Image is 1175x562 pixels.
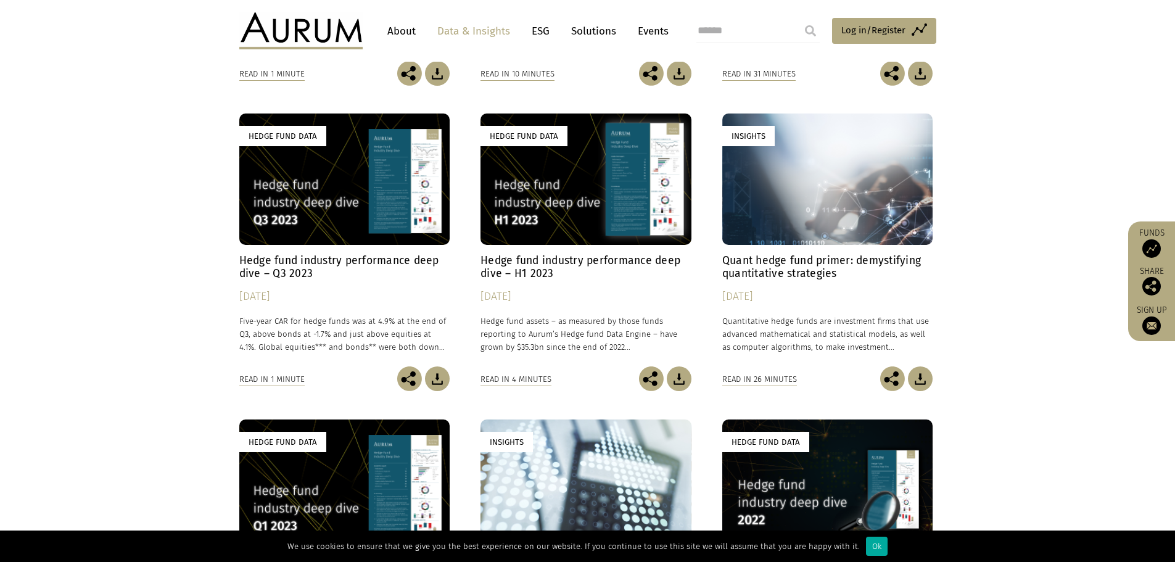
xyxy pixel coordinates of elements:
[239,126,326,146] div: Hedge Fund Data
[239,254,450,280] h4: Hedge fund industry performance deep dive – Q3 2023
[798,19,823,43] input: Submit
[841,23,905,38] span: Log in/Register
[866,537,888,556] div: Ok
[632,20,669,43] a: Events
[480,432,533,452] div: Insights
[667,61,691,86] img: Download Article
[639,366,664,391] img: Share this post
[1142,239,1161,258] img: Access Funds
[722,114,933,366] a: Insights Quant hedge fund primer: demystifying quantitative strategies [DATE] Quantitative hedge ...
[480,67,555,81] div: Read in 10 minutes
[381,20,422,43] a: About
[722,126,775,146] div: Insights
[880,366,905,391] img: Share this post
[480,254,691,280] h4: Hedge fund industry performance deep dive – H1 2023
[908,61,933,86] img: Download Article
[639,61,664,86] img: Share this post
[425,61,450,86] img: Download Article
[1142,316,1161,335] img: Sign up to our newsletter
[239,67,305,81] div: Read in 1 minute
[667,366,691,391] img: Download Article
[722,254,933,280] h4: Quant hedge fund primer: demystifying quantitative strategies
[1134,305,1169,335] a: Sign up
[397,61,422,86] img: Share this post
[722,288,933,305] div: [DATE]
[880,61,905,86] img: Share this post
[722,315,933,353] p: Quantitative hedge funds are investment firms that use advanced mathematical and statistical mode...
[480,288,691,305] div: [DATE]
[832,18,936,44] a: Log in/Register
[722,67,796,81] div: Read in 31 minutes
[480,315,691,353] p: Hedge fund assets – as measured by those funds reporting to Aurum’s Hedge fund Data Engine – have...
[722,373,797,386] div: Read in 26 minutes
[565,20,622,43] a: Solutions
[480,114,691,366] a: Hedge Fund Data Hedge fund industry performance deep dive – H1 2023 [DATE] Hedge fund assets – as...
[431,20,516,43] a: Data & Insights
[239,315,450,353] p: Five-year CAR for hedge funds was at 4.9% at the end of Q3, above bonds at -1.7% and just above e...
[1142,277,1161,295] img: Share this post
[526,20,556,43] a: ESG
[239,114,450,366] a: Hedge Fund Data Hedge fund industry performance deep dive – Q3 2023 [DATE] Five-year CAR for hedg...
[1134,267,1169,295] div: Share
[722,432,809,452] div: Hedge Fund Data
[239,288,450,305] div: [DATE]
[239,373,305,386] div: Read in 1 minute
[239,12,363,49] img: Aurum
[908,366,933,391] img: Download Article
[239,432,326,452] div: Hedge Fund Data
[1134,228,1169,258] a: Funds
[480,373,551,386] div: Read in 4 minutes
[480,126,567,146] div: Hedge Fund Data
[397,366,422,391] img: Share this post
[425,366,450,391] img: Download Article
